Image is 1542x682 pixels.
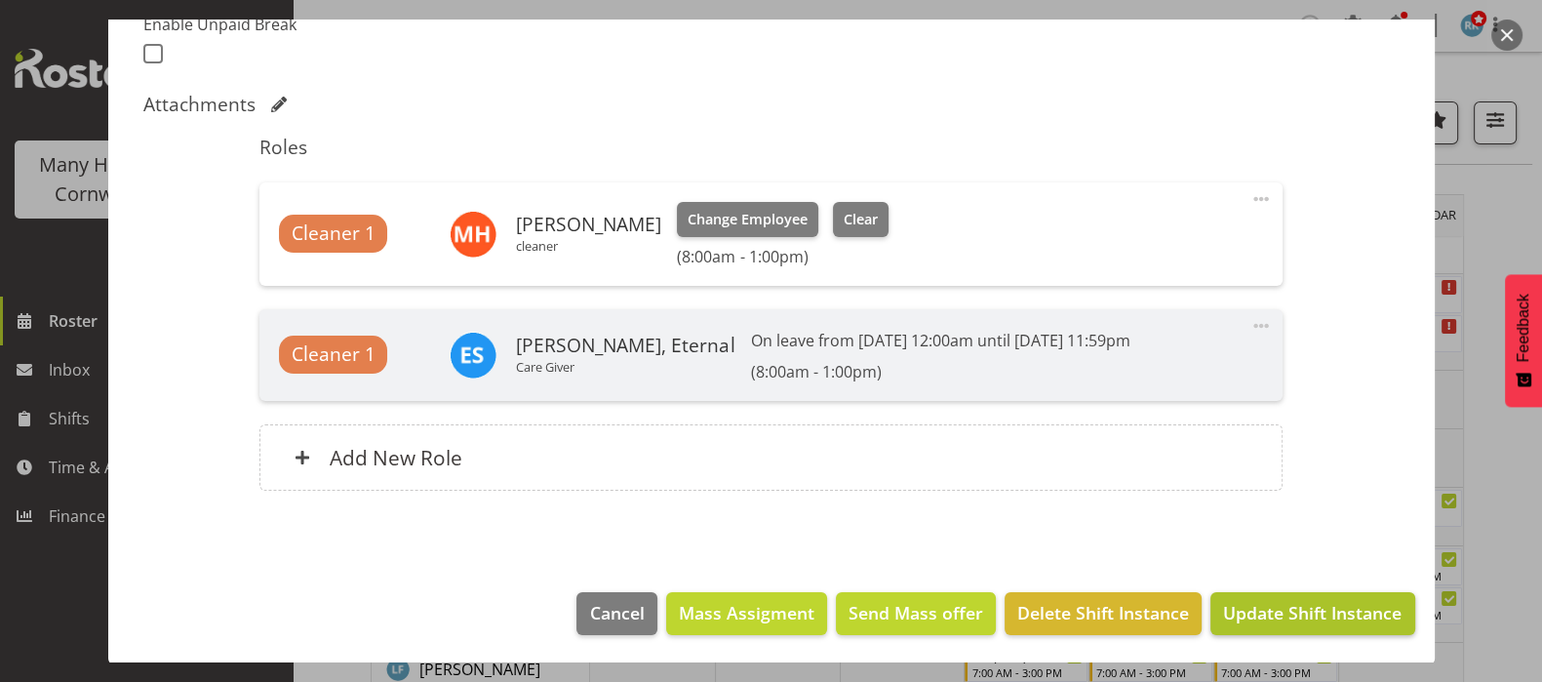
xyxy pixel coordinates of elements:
[677,202,818,237] button: Change Employee
[590,600,645,625] span: Cancel
[330,445,462,470] h6: Add New Role
[292,341,376,369] span: Cleaner 1
[1210,592,1414,635] button: Update Shift Instance
[576,592,656,635] button: Cancel
[516,359,734,375] p: Care Giver
[1505,274,1542,407] button: Feedback - Show survey
[292,220,376,248] span: Cleaner 1
[836,592,996,635] button: Send Mass offer
[677,247,888,266] h6: (8:00am - 1:00pm)
[259,136,1283,159] h5: Roles
[833,202,889,237] button: Clear
[666,592,827,635] button: Mass Assigment
[1515,294,1532,362] span: Feedback
[1005,592,1202,635] button: Delete Shift Instance
[143,13,440,36] label: Enable Unpaid Break
[143,93,256,116] h5: Attachments
[450,211,496,258] img: melissa-hobbs10206.jpg
[750,329,1129,352] p: On leave from [DATE] 12:00am until [DATE] 11:59pm
[688,209,808,230] span: Change Employee
[750,362,1129,381] h6: (8:00am - 1:00pm)
[450,332,496,379] img: eternal-sutton11562.jpg
[516,214,661,235] h6: [PERSON_NAME]
[516,335,734,356] h6: [PERSON_NAME], Eternal
[516,238,661,254] p: cleaner
[1017,600,1189,625] span: Delete Shift Instance
[844,209,878,230] span: Clear
[1223,600,1402,625] span: Update Shift Instance
[849,600,983,625] span: Send Mass offer
[679,600,814,625] span: Mass Assigment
